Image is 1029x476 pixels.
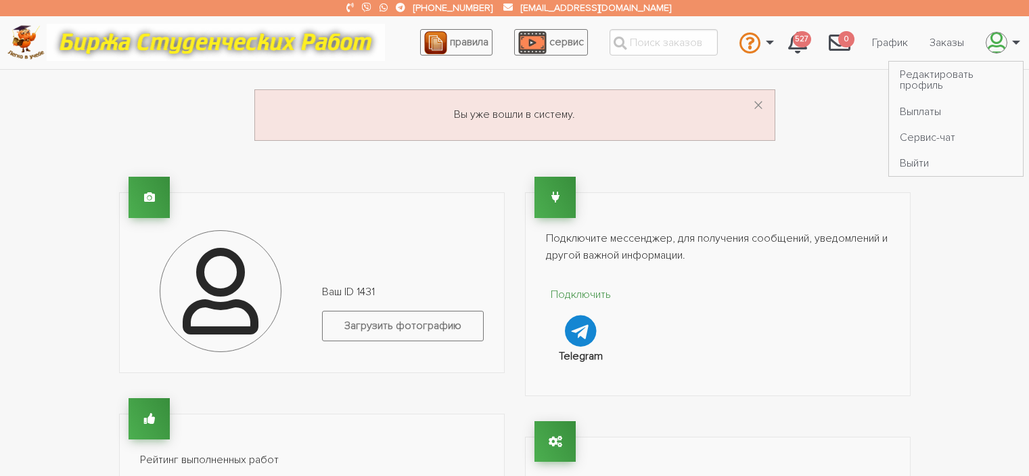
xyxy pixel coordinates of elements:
[838,31,854,48] span: 0
[322,311,484,341] label: Загрузить фотографию
[889,98,1023,124] a: Выплаты
[753,93,764,119] span: ×
[861,30,919,56] a: График
[413,2,493,14] a: [PHONE_NUMBER]
[140,452,484,469] p: Рейтинг выполненных работ
[919,30,975,56] a: Заказы
[818,24,861,61] a: 0
[521,2,671,14] a: [EMAIL_ADDRESS][DOMAIN_NAME]
[889,150,1023,176] a: Выйти
[7,25,45,60] img: logo-c4363faeb99b52c628a42810ed6dfb4293a56d4e4775eb116515dfe7f33672af.png
[610,29,718,56] input: Поиск заказов
[546,230,890,265] p: Подключите мессенджер, для получения сообщений, уведомлений и другой важной информации.
[450,35,488,49] span: правила
[47,24,385,61] img: motto-12e01f5a76059d5f6a28199ef077b1f78e012cfde436ab5cf1d4517935686d32.gif
[312,284,494,352] div: Ваш ID 1431
[424,31,447,54] img: agreement_icon-feca34a61ba7f3d1581b08bc946b2ec1ccb426f67415f344566775c155b7f62c.png
[546,286,617,347] a: Подключить
[889,125,1023,150] a: Сервис-чат
[559,349,603,363] strong: Telegram
[514,29,588,56] a: сервис
[271,106,758,124] p: Вы уже вошли в систему.
[753,95,764,117] button: Dismiss alert
[518,31,547,54] img: play_icon-49f7f135c9dc9a03216cfdbccbe1e3994649169d890fb554cedf0eac35a01ba8.png
[777,24,818,61] a: 527
[546,286,617,304] p: Подключить
[889,62,1023,98] a: Редактировать профиль
[420,29,493,56] a: правила
[549,35,584,49] span: сервис
[793,31,811,48] span: 527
